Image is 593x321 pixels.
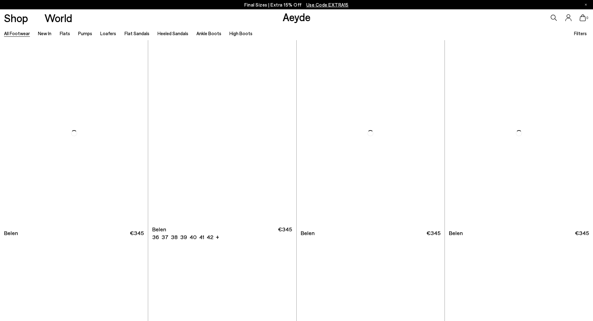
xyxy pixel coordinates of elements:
[152,233,159,241] li: 36
[306,2,349,7] span: Navigate to /collections/ss25-final-sizes
[152,225,166,233] span: Belen
[130,229,144,237] span: €345
[162,233,168,241] li: 37
[60,31,70,36] a: Flats
[38,31,51,36] a: New In
[196,31,221,36] a: Ankle Boots
[586,16,589,20] span: 0
[100,31,116,36] a: Loafers
[449,229,463,237] span: Belen
[297,226,445,240] a: Belen €345
[426,229,440,237] span: €345
[152,233,211,241] ul: variant
[445,226,593,240] a: Belen €345
[171,233,178,241] li: 38
[574,31,587,36] span: Filters
[207,233,213,241] li: 42
[229,31,252,36] a: High Boots
[148,40,296,226] img: Belen Tassel Loafers
[297,40,445,226] img: Belen Tassel Loafers
[283,10,311,23] a: Aeyde
[4,229,18,237] span: Belen
[301,229,315,237] span: Belen
[199,233,204,241] li: 41
[148,226,296,240] a: Belen 36 37 38 39 40 41 42 + €345
[45,12,72,23] a: World
[125,31,149,36] a: Flat Sandals
[296,40,444,226] div: 2 / 6
[148,40,296,226] div: 1 / 6
[158,31,188,36] a: Heeled Sandals
[575,229,589,237] span: €345
[78,31,92,36] a: Pumps
[278,225,292,241] span: €345
[580,14,586,21] a: 0
[4,12,28,23] a: Shop
[445,40,593,226] img: Belen Tassel Loafers
[190,233,197,241] li: 40
[4,31,30,36] a: All Footwear
[216,233,219,241] li: +
[180,233,187,241] li: 39
[244,1,349,9] p: Final Sizes | Extra 15% Off
[148,40,296,226] a: 6 / 6 1 / 6 2 / 6 3 / 6 4 / 6 5 / 6 6 / 6 1 / 6 Next slide Previous slide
